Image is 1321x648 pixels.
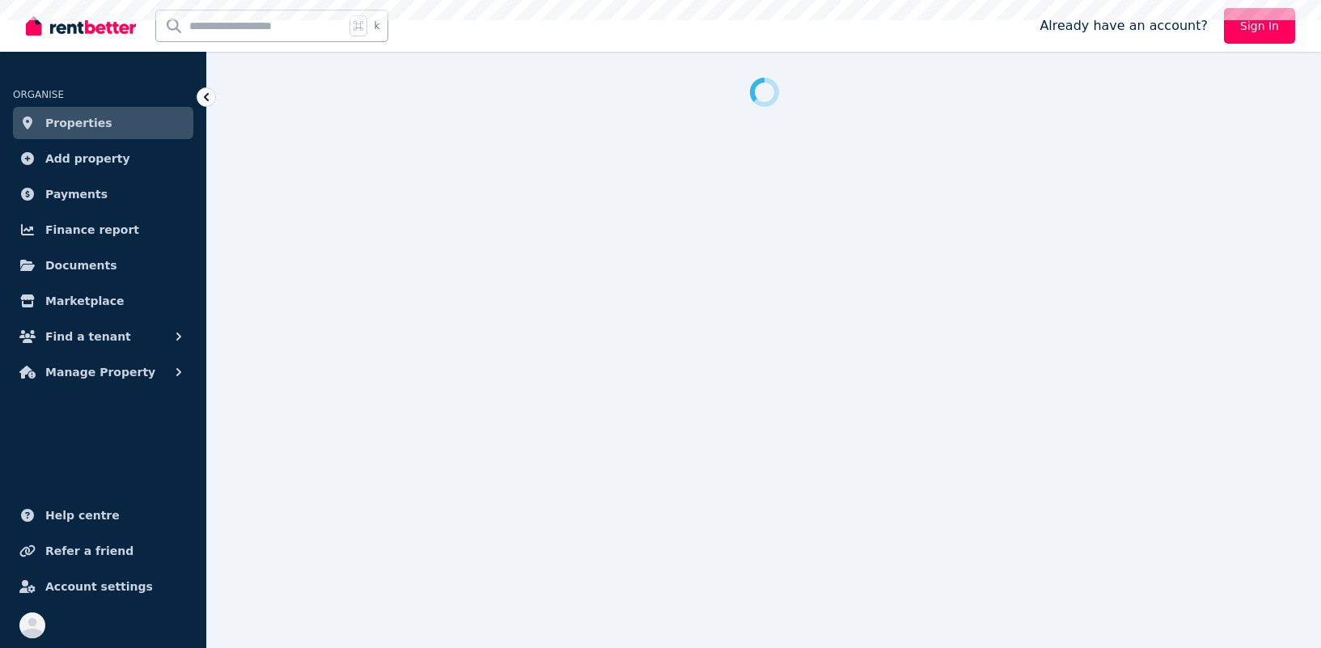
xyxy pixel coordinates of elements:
[45,220,139,239] span: Finance report
[45,291,124,311] span: Marketplace
[45,256,117,275] span: Documents
[26,14,136,38] img: RentBetter
[45,184,108,204] span: Payments
[13,142,193,175] a: Add property
[13,356,193,388] button: Manage Property
[45,362,155,382] span: Manage Property
[13,499,193,532] a: Help centre
[1224,8,1295,44] a: Sign In
[13,285,193,317] a: Marketplace
[13,320,193,353] button: Find a tenant
[45,113,112,133] span: Properties
[13,535,193,567] a: Refer a friend
[45,327,131,346] span: Find a tenant
[45,149,130,168] span: Add property
[13,214,193,246] a: Finance report
[45,541,133,561] span: Refer a friend
[374,19,379,32] span: k
[45,506,120,525] span: Help centre
[13,89,64,100] span: ORGANISE
[45,577,153,596] span: Account settings
[13,570,193,603] a: Account settings
[13,178,193,210] a: Payments
[13,249,193,282] a: Documents
[1039,16,1208,36] span: Already have an account?
[13,107,193,139] a: Properties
